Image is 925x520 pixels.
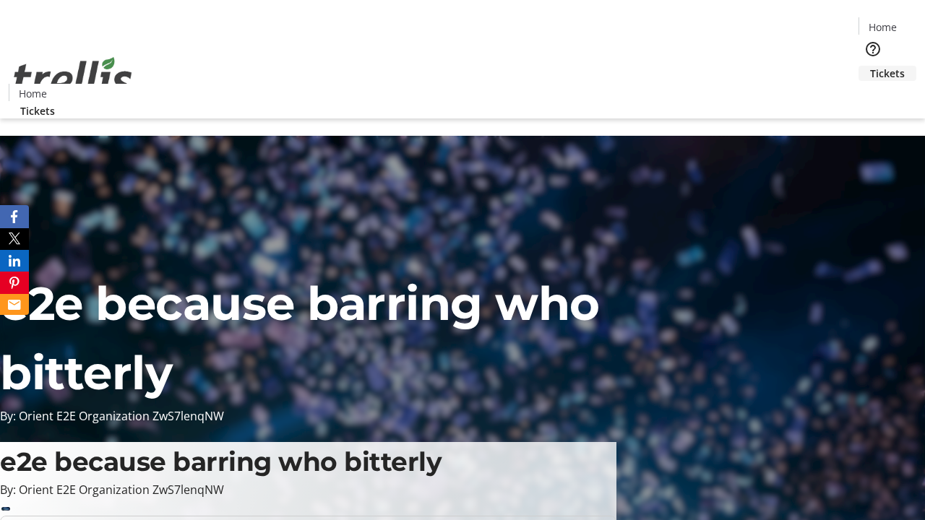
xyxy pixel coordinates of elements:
[859,35,887,64] button: Help
[19,86,47,101] span: Home
[9,103,66,118] a: Tickets
[870,66,905,81] span: Tickets
[859,19,905,35] a: Home
[869,19,897,35] span: Home
[859,66,916,81] a: Tickets
[9,41,137,113] img: Orient E2E Organization ZwS7lenqNW's Logo
[859,81,887,110] button: Cart
[20,103,55,118] span: Tickets
[9,86,56,101] a: Home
